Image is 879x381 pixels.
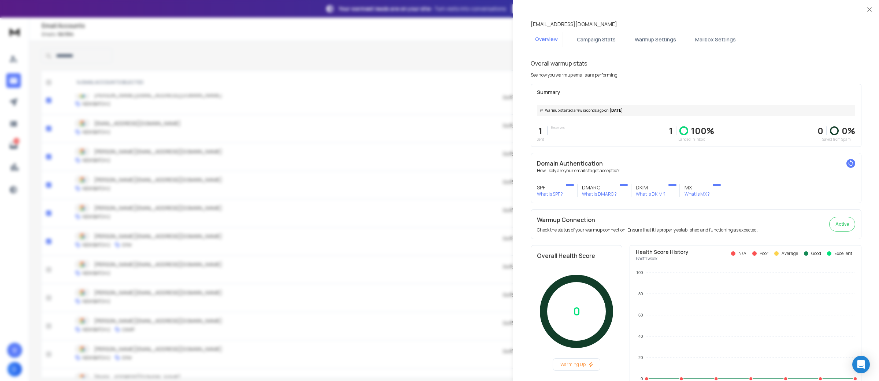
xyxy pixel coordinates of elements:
h3: SPF [537,184,563,191]
p: What is SPF ? [537,191,563,197]
tspan: 60 [638,313,643,317]
p: Received [551,125,565,130]
p: 0 [573,305,580,318]
p: Poor [760,251,768,256]
p: How likely are your emails to get accepted? [537,168,855,174]
h2: Overall Health Score [537,251,616,260]
button: Campaign Stats [572,32,620,48]
p: 0 % [842,125,855,137]
h3: DMARC [582,184,617,191]
div: [DATE] [537,105,855,116]
button: Warmup Settings [630,32,680,48]
p: Health Score History [636,248,689,256]
p: 100 % [691,125,714,137]
button: Mailbox Settings [691,32,740,48]
h3: MX [685,184,710,191]
p: Sent [537,137,544,142]
p: See how you warmup emails are performing [531,72,617,78]
p: Excellent [834,251,852,256]
p: N/A [738,251,746,256]
h2: Domain Authentication [537,159,855,168]
tspan: 80 [638,292,643,296]
p: Warming Up [556,362,597,367]
span: Warmup started a few seconds ago on [545,108,608,113]
p: Saved from Spam [817,137,855,142]
button: Overview [531,31,562,48]
button: Active [829,217,855,232]
h1: Overall warmup stats [531,59,587,68]
p: 1 [537,125,544,137]
p: Landed in Inbox [669,137,714,142]
tspan: 100 [636,270,643,275]
p: Good [811,251,821,256]
p: Average [782,251,798,256]
h2: Warmup Connection [537,215,758,224]
p: What is MX ? [685,191,710,197]
strong: 0 [817,125,823,137]
tspan: 0 [641,377,643,381]
p: Past 1 week [636,256,689,262]
p: 1 [669,125,673,137]
div: Open Intercom Messenger [852,356,870,373]
h3: DKIM [636,184,665,191]
p: What is DKIM ? [636,191,665,197]
tspan: 20 [638,355,643,360]
p: Summary [537,89,855,96]
p: Check the status of your warmup connection. Ensure that it is properly established and functionin... [537,227,758,233]
tspan: 40 [638,334,643,339]
p: [EMAIL_ADDRESS][DOMAIN_NAME] [531,21,617,28]
p: What is DMARC ? [582,191,617,197]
